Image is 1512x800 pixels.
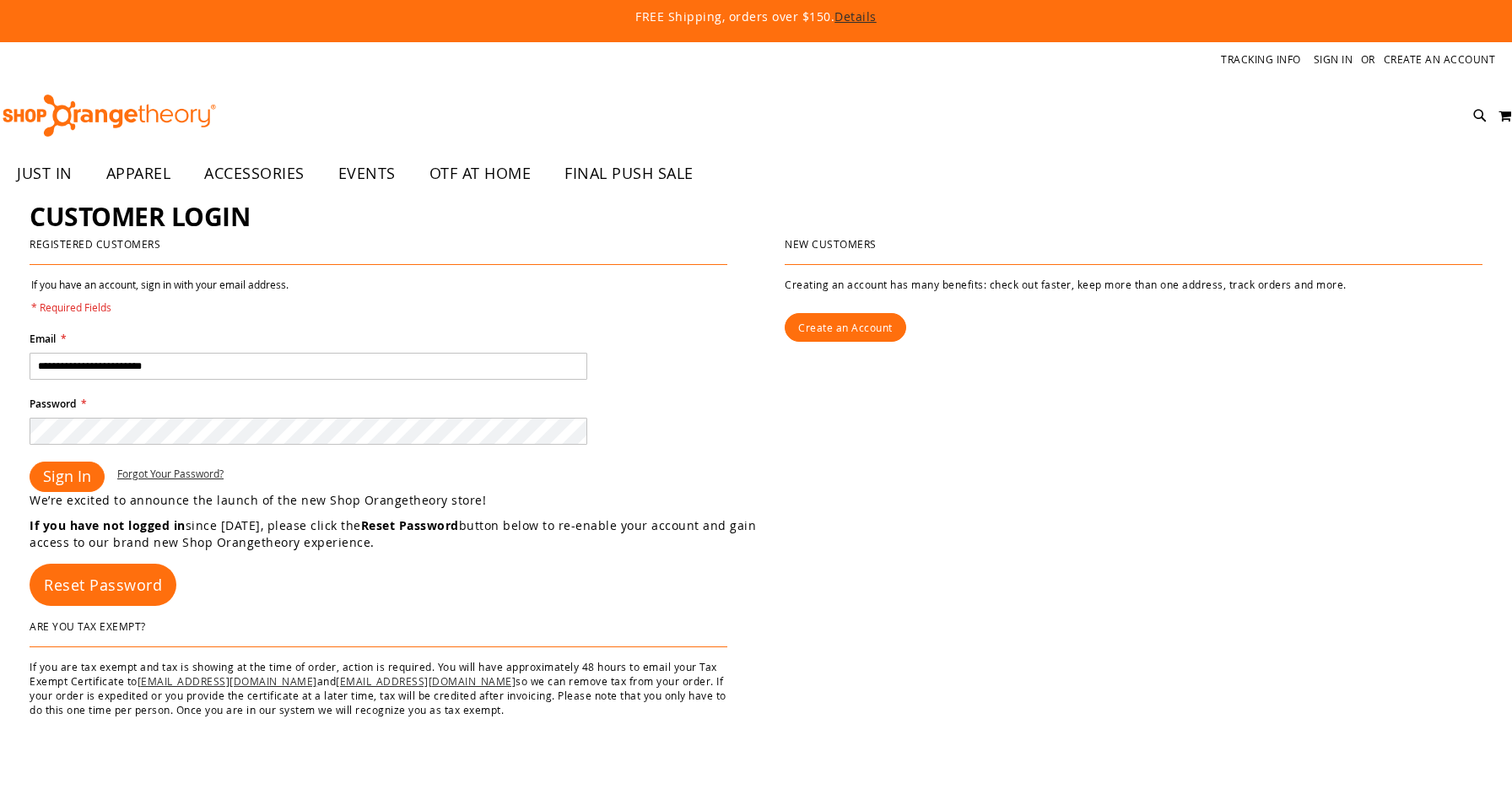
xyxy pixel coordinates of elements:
button: Sign In [30,462,105,492]
strong: New Customers [785,237,877,251]
a: EVENTS [321,154,413,193]
span: Sign In [43,466,91,486]
a: APPAREL [89,154,188,193]
strong: Reset Password [361,517,459,533]
a: Forgot Your Password? [117,467,224,481]
span: Create an Account [798,321,893,334]
a: Create an Account [785,313,906,342]
span: Password [30,397,76,411]
span: Email [30,332,56,346]
a: Tracking Info [1221,52,1301,67]
a: Reset Password [30,564,176,606]
strong: Are You Tax Exempt? [30,619,146,633]
a: [EMAIL_ADDRESS][DOMAIN_NAME] [138,674,317,688]
p: Creating an account has many benefits: check out faster, keep more than one address, track orders... [785,278,1482,292]
span: APPAREL [106,154,171,192]
a: Sign In [1314,52,1353,67]
legend: If you have an account, sign in with your email address. [30,278,290,315]
span: Reset Password [44,575,162,595]
a: FINAL PUSH SALE [548,154,710,193]
strong: If you have not logged in [30,517,186,533]
span: * Required Fields [31,300,289,315]
span: ACCESSORIES [204,154,305,192]
p: We’re excited to announce the launch of the new Shop Orangetheory store! [30,492,756,509]
strong: Registered Customers [30,237,160,251]
span: Customer Login [30,199,250,234]
span: JUST IN [17,154,73,192]
a: [EMAIL_ADDRESS][DOMAIN_NAME] [336,674,516,688]
a: Create an Account [1384,52,1496,67]
span: FINAL PUSH SALE [564,154,694,192]
a: ACCESSORIES [187,154,321,193]
a: Details [834,8,877,24]
span: EVENTS [338,154,396,192]
a: OTF AT HOME [413,154,548,193]
p: If you are tax exempt and tax is showing at the time of order, action is required. You will have ... [30,660,727,718]
span: Forgot Your Password? [117,467,224,480]
p: since [DATE], please click the button below to re-enable your account and gain access to our bran... [30,517,756,551]
span: OTF AT HOME [429,154,532,192]
p: FREE Shipping, orders over $150. [250,8,1262,25]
